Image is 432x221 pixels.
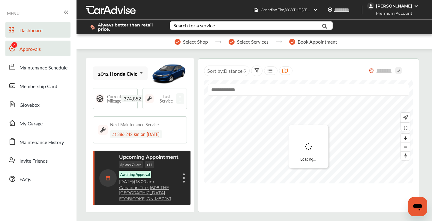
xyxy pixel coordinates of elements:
a: Approvals [5,41,70,56]
span: Canadian Tire , 1608 THE [GEOGRAPHIC_DATA] ETOBICOKE , ON M8Z 1V1 [261,8,383,12]
span: Sort by : [207,67,242,74]
a: Maintenance History [5,134,70,149]
div: at 386,242 km on [DATE] [110,130,162,138]
span: My Garage [19,120,43,128]
img: maintenance_logo [145,94,154,103]
span: MENU [7,11,19,16]
span: Always better than retail price. [98,23,160,31]
a: FAQs [5,171,70,187]
span: Zoom out [401,143,410,151]
a: Canadian Tire ,1608 THE [GEOGRAPHIC_DATA] [119,185,178,195]
a: Invite Friends [5,152,70,168]
span: Membership Card [19,83,57,91]
button: Reset bearing to north [401,151,410,160]
a: My Garage [5,115,70,131]
span: [DATE] [119,179,133,184]
span: @ [133,179,137,184]
p: + 11 [145,161,154,168]
div: 2012 Honda Civic [98,70,137,76]
button: Zoom in [401,134,410,143]
a: Dashboard [5,22,70,38]
p: Upcoming Appointment [119,154,178,160]
span: Select Services [237,39,268,45]
span: Dashboard [19,27,43,35]
a: ETOBICOKE, ON M8Z 1V1 [119,196,171,201]
canvas: Map [204,80,413,183]
div: Loading... [288,125,328,168]
img: dollor_label_vector.a70140d1.svg [90,25,95,30]
img: maintenance_logo [98,125,108,135]
img: stepper-checkmark.b5569197.svg [289,39,295,45]
span: Maintenance Schedule [19,64,67,72]
a: Membership Card [5,78,70,94]
img: stepper-arrow.e24c07c6.svg [276,41,282,43]
span: Last Service [157,94,176,103]
p: Awaiting Approval [120,172,150,177]
img: steering_logo [96,94,104,103]
span: Select Shop [183,39,208,45]
span: 3:00 am [137,179,154,184]
span: Maintenance History [19,139,64,146]
div: Search for a service [173,23,215,28]
img: location_vector_orange.38f05af8.svg [369,68,374,73]
span: Invite Friends [19,157,48,165]
img: header-down-arrow.9dd2ce7d.svg [313,8,318,12]
span: Premium Account [368,10,417,17]
img: mobile_7565_st0640_046.jpg [151,60,187,87]
span: FAQs [19,176,31,184]
span: Book Appointment [298,39,337,45]
span: 374,852 [121,95,143,102]
img: location_vector.a44bc228.svg [328,8,332,12]
a: Glovebox [5,97,70,112]
img: stepper-checkmark.b5569197.svg [175,39,181,45]
span: -- [176,93,184,104]
iframe: Button to launch messaging window [408,197,427,216]
img: recenter.ce011a49.svg [402,114,408,121]
span: Glovebox [19,101,40,109]
p: Splash Guard [119,161,143,168]
img: WGsFRI8htEPBVLJbROoPRyZpYNWhNONpIPPETTm6eUC0GeLEiAAAAAElFTkSuQmCC [414,4,418,8]
button: Zoom out [401,143,410,151]
span: Current Mileage [107,94,121,103]
img: stepper-arrow.e24c07c6.svg [215,41,221,43]
div: [PERSON_NAME] [376,3,412,9]
div: Next Maintenance Service [110,121,159,127]
img: stepper-checkmark.b5569197.svg [229,39,235,45]
img: header-home-logo.8d720a4f.svg [253,8,258,12]
img: jVpblrzwTbfkPYzPPzSLxeg0AAAAASUVORK5CYII= [367,2,374,10]
img: header-divider.bc55588e.svg [362,5,362,14]
span: Approvals [19,45,41,53]
img: calendar-icon.35d1de04.svg [99,169,117,187]
a: Maintenance Schedule [5,59,70,75]
span: Distance [224,67,242,74]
